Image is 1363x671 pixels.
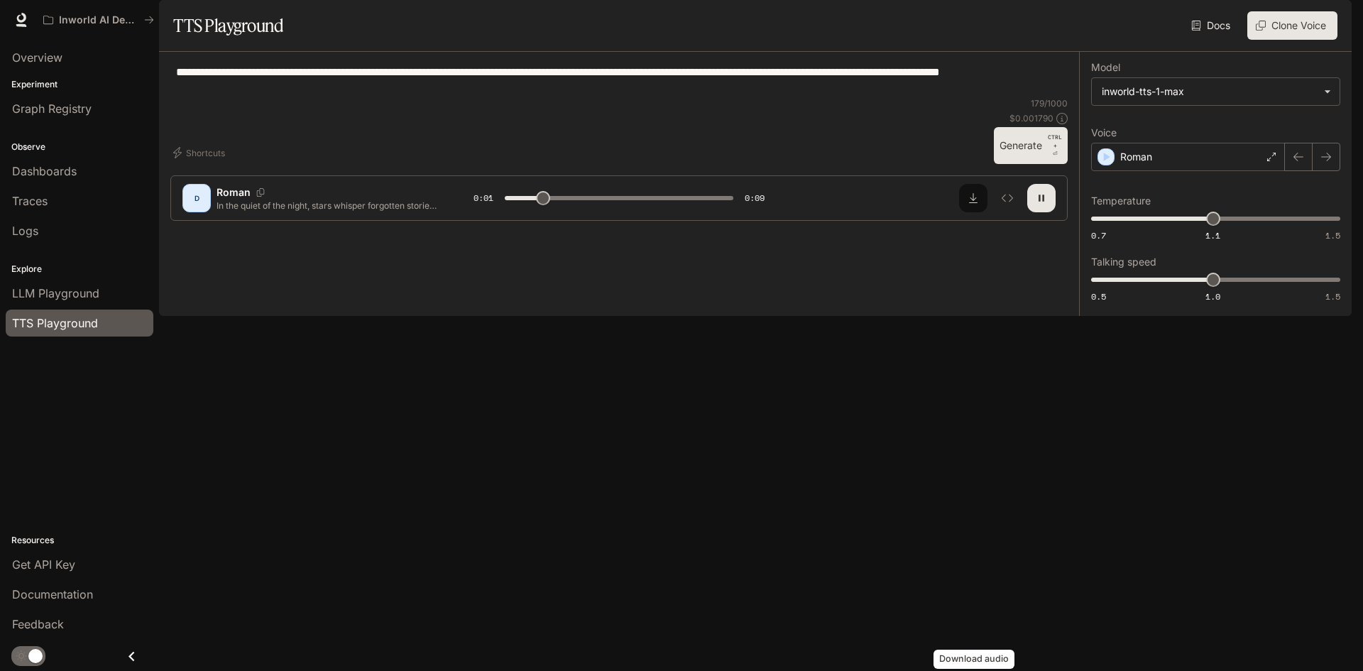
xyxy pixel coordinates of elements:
div: D [185,187,208,209]
span: 0:01 [474,191,493,205]
p: Temperature [1091,196,1151,206]
span: 1.5 [1325,229,1340,241]
button: All workspaces [37,6,160,34]
p: $ 0.001790 [1009,112,1053,124]
span: 0.5 [1091,290,1106,302]
p: Voice [1091,128,1117,138]
span: 0.7 [1091,229,1106,241]
button: Copy Voice ID [251,188,270,197]
p: Roman [217,185,251,200]
div: inworld-tts-1-max [1092,78,1340,105]
button: Shortcuts [170,141,231,164]
span: 1.0 [1205,290,1220,302]
span: 1.5 [1325,290,1340,302]
p: CTRL + [1048,133,1062,150]
p: 179 / 1000 [1031,97,1068,109]
button: Download audio [959,184,987,212]
p: Inworld AI Demos [59,14,138,26]
div: inworld-tts-1-max [1102,84,1317,99]
p: In the quiet of the night, stars whisper forgotten stories while the moon watches silently, casti... [217,200,439,212]
button: Clone Voice [1247,11,1337,40]
span: 0:09 [745,191,765,205]
p: Model [1091,62,1120,72]
div: Download audio [934,650,1014,669]
p: Talking speed [1091,257,1156,267]
p: Roman [1120,150,1152,164]
h1: TTS Playground [173,11,283,40]
button: Inspect [993,184,1022,212]
p: ⏎ [1048,133,1062,158]
button: GenerateCTRL +⏎ [994,127,1068,164]
span: 1.1 [1205,229,1220,241]
a: Docs [1188,11,1236,40]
